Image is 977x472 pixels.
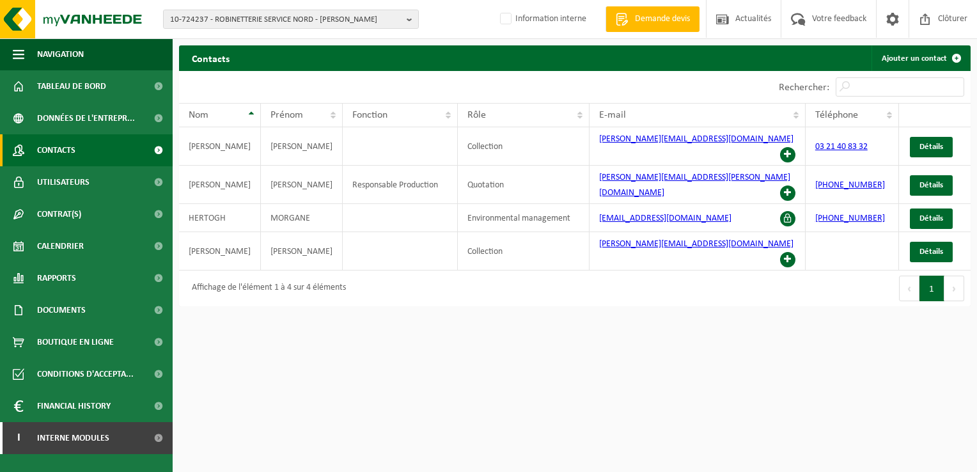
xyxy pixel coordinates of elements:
span: I [13,422,24,454]
td: Collection [458,127,590,166]
span: Demande devis [632,13,693,26]
span: Détails [919,181,943,189]
a: 03 21 40 83 32 [815,142,868,152]
button: Next [944,276,964,301]
td: [PERSON_NAME] [179,232,261,271]
a: [PERSON_NAME][EMAIL_ADDRESS][DOMAIN_NAME] [599,134,793,144]
span: Détails [919,248,943,256]
td: [PERSON_NAME] [261,232,343,271]
span: Prénom [270,110,303,120]
span: Documents [37,294,86,326]
a: [PHONE_NUMBER] [815,180,885,190]
button: 10-724237 - ROBINETTERIE SERVICE NORD - [PERSON_NAME] [163,10,419,29]
span: Boutique en ligne [37,326,114,358]
a: Ajouter un contact [871,45,969,71]
a: [EMAIL_ADDRESS][DOMAIN_NAME] [599,214,731,223]
span: Navigation [37,38,84,70]
span: E-mail [599,110,626,120]
span: Calendrier [37,230,84,262]
h2: Contacts [179,45,242,70]
a: Détails [910,242,953,262]
td: Environmental management [458,204,590,232]
td: Collection [458,232,590,271]
button: 1 [919,276,944,301]
span: Téléphone [815,110,858,120]
div: Affichage de l'élément 1 à 4 sur 4 éléments [185,277,346,300]
span: Détails [919,143,943,151]
span: 10-724237 - ROBINETTERIE SERVICE NORD - [PERSON_NAME] [170,10,402,29]
a: [PERSON_NAME][EMAIL_ADDRESS][PERSON_NAME][DOMAIN_NAME] [599,173,790,198]
label: Information interne [497,10,586,29]
td: [PERSON_NAME] [261,127,343,166]
button: Previous [899,276,919,301]
span: Nom [189,110,208,120]
span: Interne modules [37,422,109,454]
a: [PHONE_NUMBER] [815,214,885,223]
span: Tableau de bord [37,70,106,102]
td: [PERSON_NAME] [261,166,343,204]
td: [PERSON_NAME] [179,166,261,204]
td: Quotation [458,166,590,204]
a: Détails [910,137,953,157]
span: Données de l'entrepr... [37,102,135,134]
a: Demande devis [606,6,700,32]
span: Détails [919,214,943,223]
a: Détails [910,175,953,196]
td: [PERSON_NAME] [179,127,261,166]
span: Contrat(s) [37,198,81,230]
span: Fonction [352,110,387,120]
span: Utilisateurs [37,166,90,198]
span: Rôle [467,110,486,120]
td: MORGANE [261,204,343,232]
span: Conditions d'accepta... [37,358,134,390]
span: Contacts [37,134,75,166]
td: Responsable Production [343,166,458,204]
a: [PERSON_NAME][EMAIL_ADDRESS][DOMAIN_NAME] [599,239,793,249]
label: Rechercher: [779,83,829,93]
a: Détails [910,208,953,229]
td: HERTOGH [179,204,261,232]
span: Rapports [37,262,76,294]
span: Financial History [37,390,111,422]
